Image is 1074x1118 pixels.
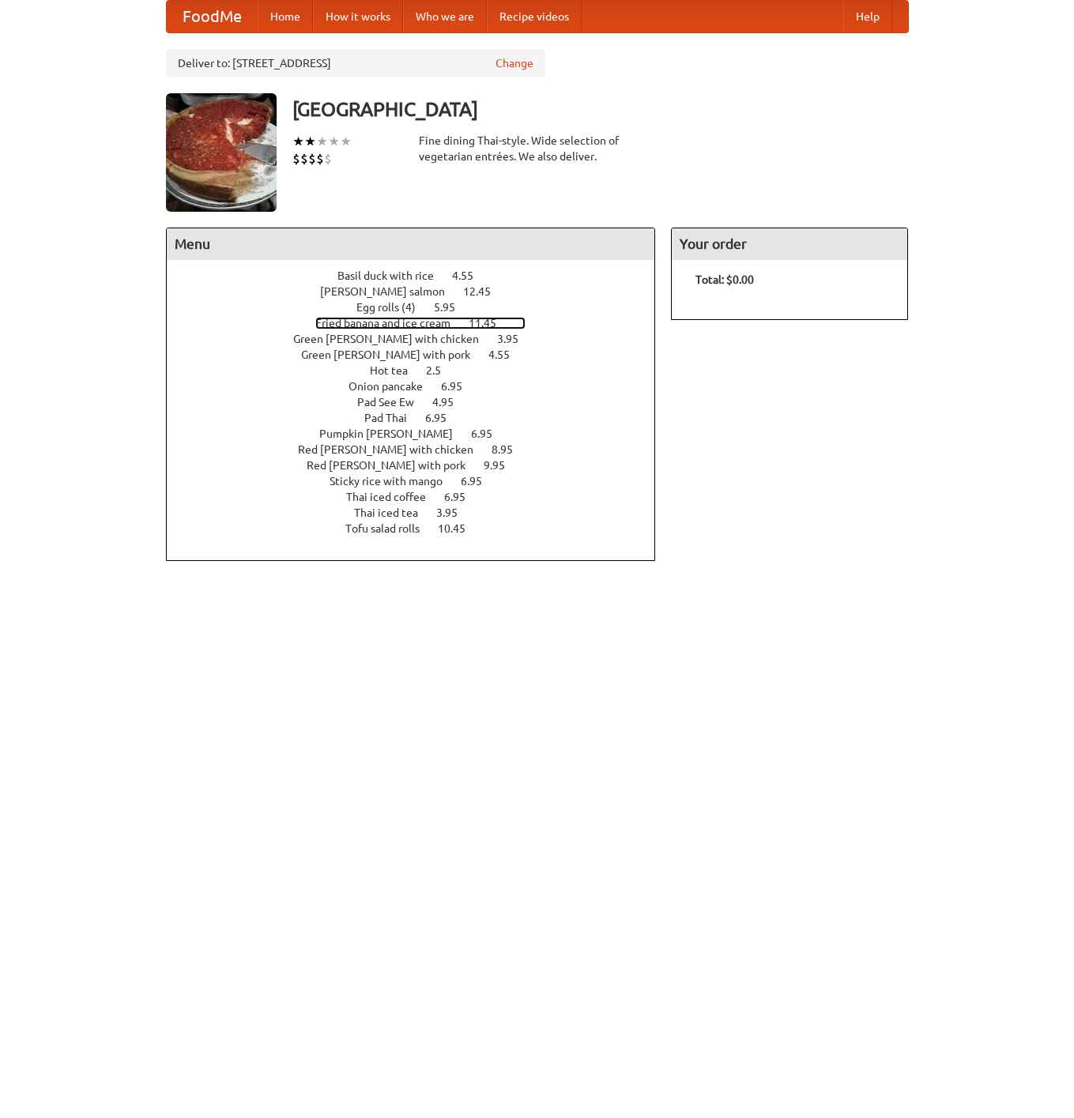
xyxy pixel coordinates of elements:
span: Pumpkin [PERSON_NAME] [319,427,469,440]
span: 4.55 [452,269,489,282]
b: Total: $0.00 [695,273,754,286]
span: Red [PERSON_NAME] with chicken [298,443,489,456]
a: Tofu salad rolls 10.45 [345,522,495,535]
span: 11.45 [469,317,512,329]
span: 12.45 [463,285,507,298]
a: Red [PERSON_NAME] with chicken 8.95 [298,443,542,456]
span: Sticky rice with mango [330,475,458,487]
a: Pumpkin [PERSON_NAME] 6.95 [319,427,522,440]
span: 6.95 [444,491,481,503]
span: 6.95 [471,427,508,440]
h4: Your order [672,228,907,260]
a: Sticky rice with mango 6.95 [330,475,511,487]
span: 9.95 [484,459,521,472]
span: 10.45 [438,522,481,535]
span: Pad See Ew [357,396,430,408]
a: Red [PERSON_NAME] with pork 9.95 [307,459,534,472]
span: 2.5 [426,364,457,377]
a: Green [PERSON_NAME] with pork 4.55 [301,348,539,361]
a: Who we are [403,1,487,32]
span: Green [PERSON_NAME] with pork [301,348,486,361]
li: ★ [304,133,316,150]
span: 3.95 [436,506,473,519]
span: 6.95 [441,380,478,393]
a: Thai iced coffee 6.95 [346,491,495,503]
span: Red [PERSON_NAME] with pork [307,459,481,472]
a: Fried banana and ice cream 11.45 [315,317,526,329]
li: ★ [292,133,304,150]
li: $ [292,150,300,168]
a: [PERSON_NAME] salmon 12.45 [320,285,520,298]
span: Thai iced coffee [346,491,442,503]
div: Deliver to: [STREET_ADDRESS] [166,49,545,77]
a: Hot tea 2.5 [370,364,470,377]
a: Green [PERSON_NAME] with chicken 3.95 [293,333,548,345]
span: Tofu salad rolls [345,522,435,535]
span: 6.95 [425,412,462,424]
li: ★ [328,133,340,150]
li: ★ [340,133,352,150]
span: Basil duck with rice [337,269,450,282]
a: Recipe videos [487,1,582,32]
li: $ [300,150,308,168]
a: FoodMe [167,1,258,32]
span: Egg rolls (4) [356,301,431,314]
div: Fine dining Thai-style. Wide selection of vegetarian entrées. We also deliver. [419,133,656,164]
span: 4.55 [488,348,526,361]
span: Hot tea [370,364,424,377]
a: Thai iced tea 3.95 [354,506,487,519]
span: Green [PERSON_NAME] with chicken [293,333,495,345]
li: $ [308,150,316,168]
li: ★ [316,133,328,150]
span: Pad Thai [364,412,423,424]
span: Thai iced tea [354,506,434,519]
a: Egg rolls (4) 5.95 [356,301,484,314]
span: Fried banana and ice cream [315,317,466,329]
li: $ [324,150,332,168]
a: Pad See Ew 4.95 [357,396,483,408]
h3: [GEOGRAPHIC_DATA] [292,93,909,125]
span: Onion pancake [349,380,439,393]
a: Onion pancake 6.95 [349,380,492,393]
h4: Menu [167,228,655,260]
a: Basil duck with rice 4.55 [337,269,503,282]
span: 8.95 [492,443,529,456]
img: angular.jpg [166,93,277,212]
a: How it works [313,1,403,32]
span: 5.95 [434,301,471,314]
span: 6.95 [461,475,498,487]
a: Home [258,1,313,32]
a: Help [843,1,892,32]
a: Pad Thai 6.95 [364,412,476,424]
span: [PERSON_NAME] salmon [320,285,461,298]
a: Change [496,55,533,71]
li: $ [316,150,324,168]
span: 4.95 [432,396,469,408]
span: 3.95 [497,333,534,345]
